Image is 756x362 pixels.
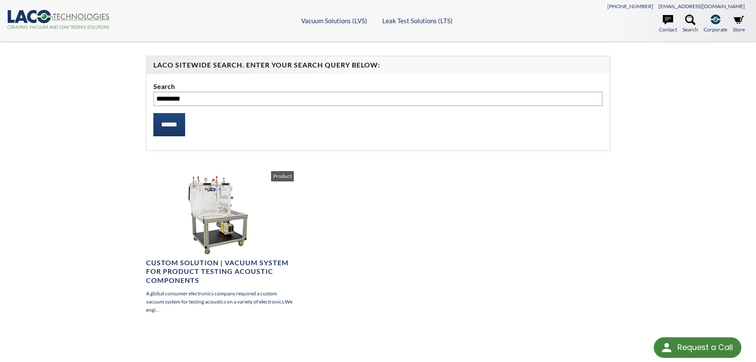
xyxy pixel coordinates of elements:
[382,17,453,25] a: Leak Test Solutions (LTS)
[146,258,294,285] h4: Custom Solution | Vacuum System for Product Testing Acoustic Components
[704,25,727,34] span: Corporate
[677,337,733,357] div: Request a Call
[146,289,294,314] p: A global consumer electronics company required a custom vacuum system for testing acoustics on a ...
[301,17,367,25] a: Vacuum Solutions (LVS)
[660,341,674,355] img: round button
[733,15,745,34] a: Store
[654,337,741,358] div: Request a Call
[153,61,603,70] h4: LACO Sitewide Search. Enter your Search Query Below:
[658,3,745,9] a: [EMAIL_ADDRESS][DOMAIN_NAME]
[271,171,294,181] span: Product
[659,15,677,34] a: Contact
[146,171,294,314] a: Custom Solution | Vacuum System for Product Testing Acoustic Components A global consumer electro...
[607,3,653,9] a: [PHONE_NUMBER]
[683,15,698,34] a: Search
[153,81,603,92] label: Search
